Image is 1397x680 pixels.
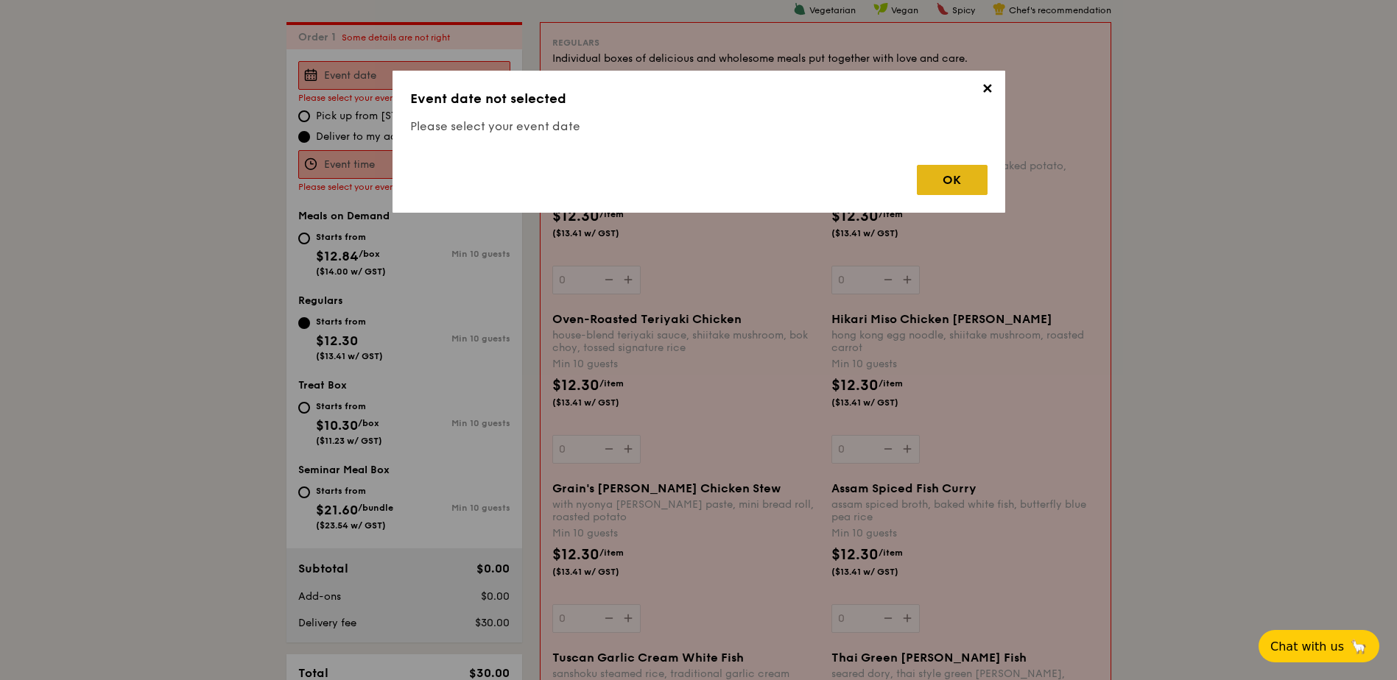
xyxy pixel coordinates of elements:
[977,81,998,102] span: ✕
[917,165,988,195] div: OK
[410,118,988,135] h4: Please select your event date
[1259,630,1379,662] button: Chat with us🦙
[410,88,988,109] h3: Event date not selected
[1350,638,1368,655] span: 🦙
[1270,640,1344,654] span: Chat with us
